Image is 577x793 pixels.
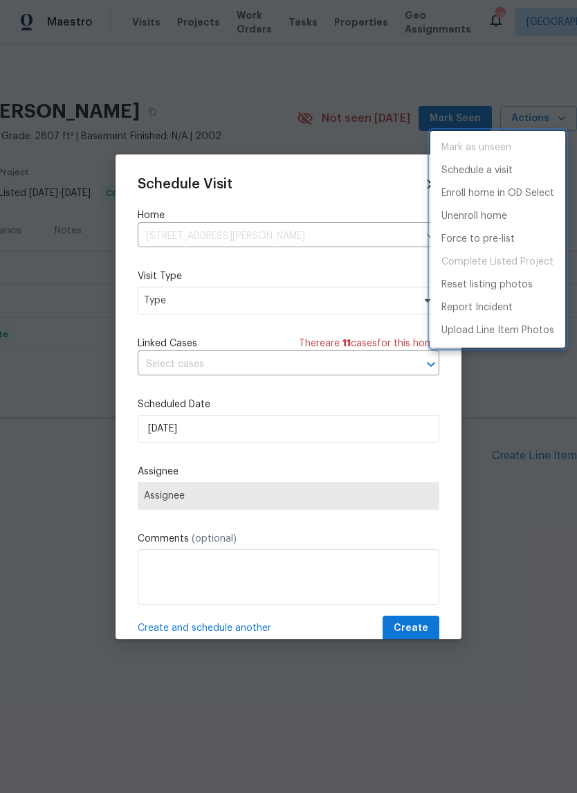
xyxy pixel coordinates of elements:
[441,186,554,201] p: Enroll home in OD Select
[441,301,513,315] p: Report Incident
[441,163,513,178] p: Schedule a visit
[441,278,533,292] p: Reset listing photos
[441,323,554,338] p: Upload Line Item Photos
[441,209,507,224] p: Unenroll home
[430,251,565,274] span: Project is already completed
[441,232,515,247] p: Force to pre-list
